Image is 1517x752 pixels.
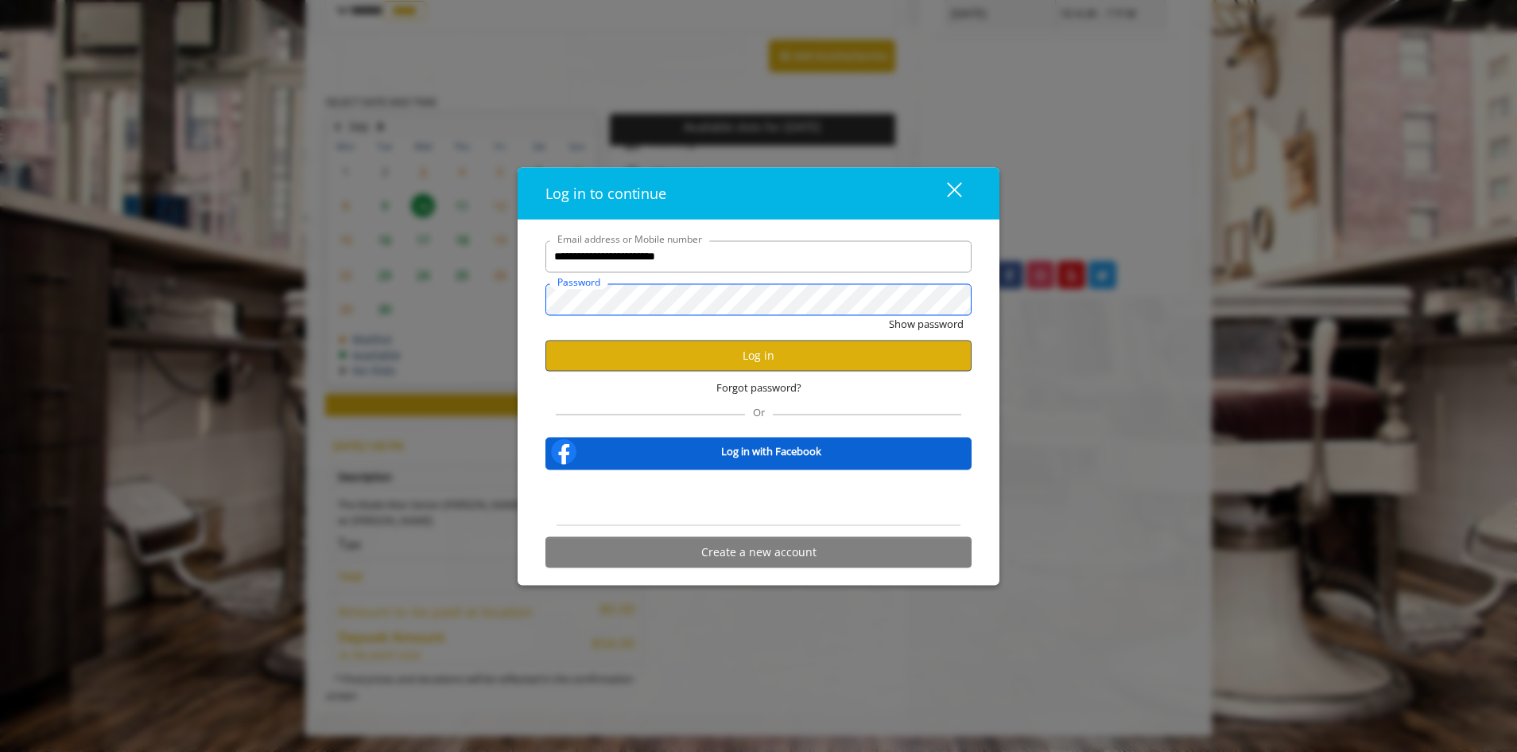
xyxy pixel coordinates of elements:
div: close dialog [929,181,960,205]
b: Log in with Facebook [721,443,821,460]
button: Show password [889,315,964,332]
span: Or [745,404,773,419]
button: Create a new account [545,536,972,567]
img: facebook-logo [548,435,580,467]
span: Log in to continue [545,183,666,202]
label: Email address or Mobile number [549,231,710,246]
button: close dialog [918,177,972,209]
button: Log in [545,340,972,371]
input: Password [545,283,972,315]
label: Password [549,274,608,289]
iframe: Sign in with Google Button [678,480,840,515]
span: Forgot password? [716,379,801,395]
input: Email address or Mobile number [545,240,972,272]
